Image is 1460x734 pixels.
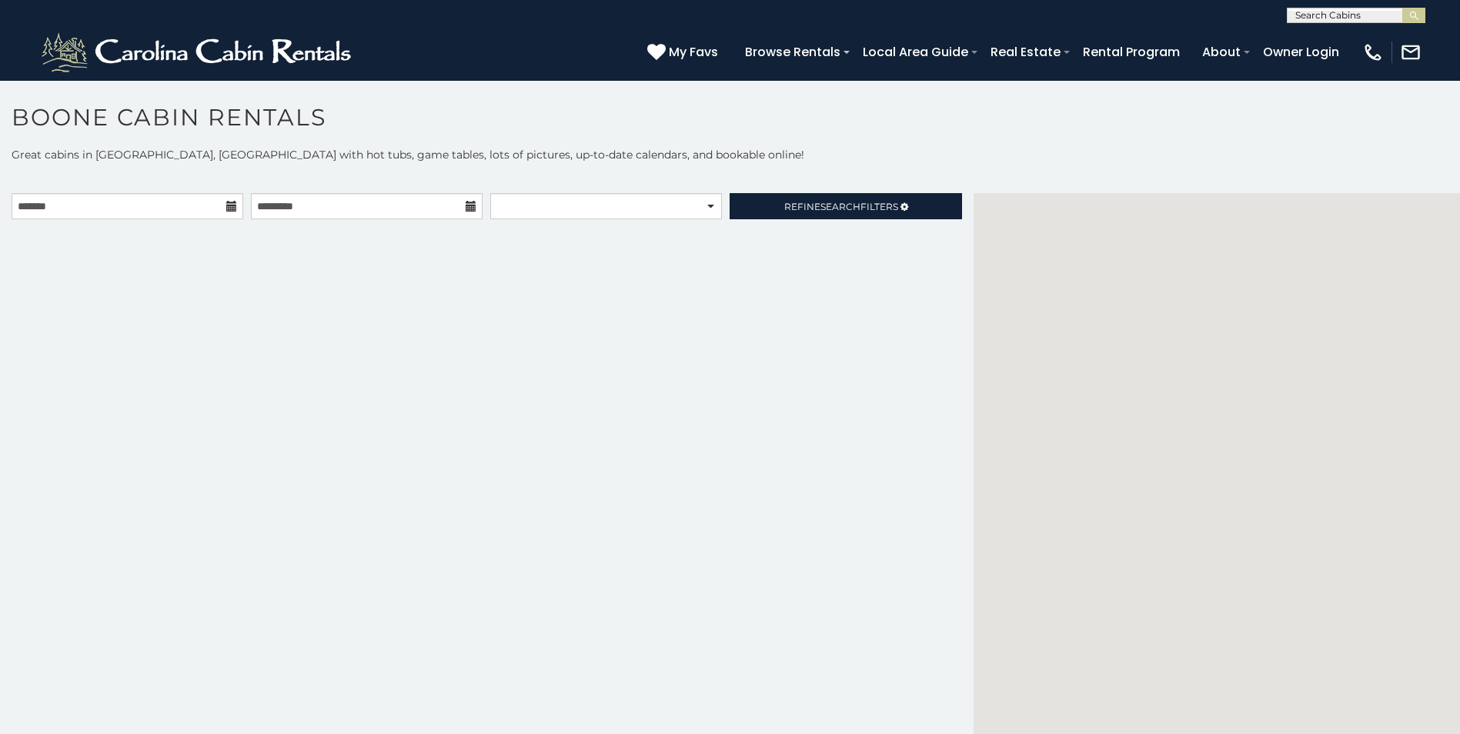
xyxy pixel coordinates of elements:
[1255,38,1347,65] a: Owner Login
[730,193,961,219] a: RefineSearchFilters
[1194,38,1248,65] a: About
[784,201,898,212] span: Refine Filters
[1362,42,1384,63] img: phone-regular-white.png
[983,38,1068,65] a: Real Estate
[1400,42,1422,63] img: mail-regular-white.png
[1075,38,1188,65] a: Rental Program
[647,42,722,62] a: My Favs
[38,29,358,75] img: White-1-2.png
[855,38,976,65] a: Local Area Guide
[737,38,848,65] a: Browse Rentals
[820,201,860,212] span: Search
[669,42,718,62] span: My Favs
